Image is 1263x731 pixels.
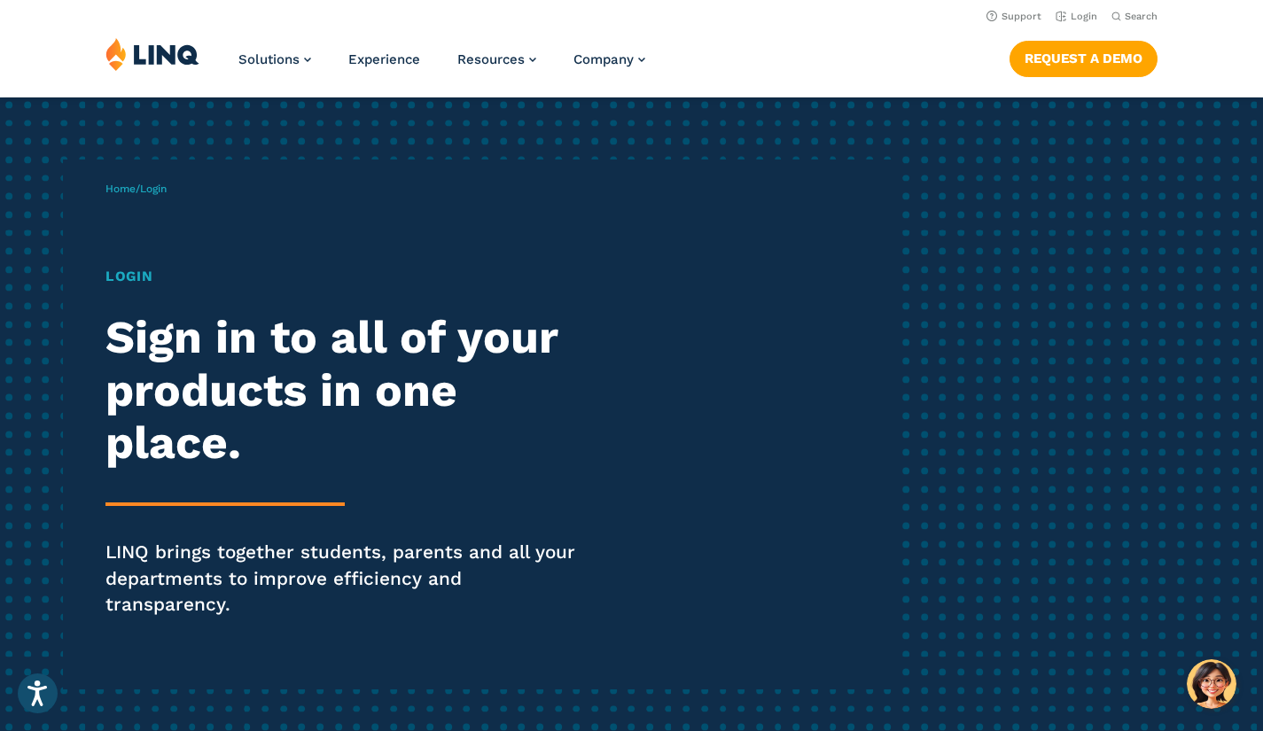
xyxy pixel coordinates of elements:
[1010,41,1158,76] a: Request a Demo
[105,266,592,287] h1: Login
[348,51,420,67] a: Experience
[457,51,536,67] a: Resources
[105,540,592,618] p: LINQ brings together students, parents and all your departments to improve efficiency and transpa...
[1056,11,1097,22] a: Login
[1111,10,1158,23] button: Open Search Bar
[238,37,645,96] nav: Primary Navigation
[1187,659,1236,709] button: Hello, have a question? Let’s chat.
[105,183,167,195] span: /
[986,11,1041,22] a: Support
[140,183,167,195] span: Login
[238,51,300,67] span: Solutions
[573,51,645,67] a: Company
[105,311,592,468] h2: Sign in to all of your products in one place.
[238,51,311,67] a: Solutions
[1010,37,1158,76] nav: Button Navigation
[1125,11,1158,22] span: Search
[457,51,525,67] span: Resources
[573,51,634,67] span: Company
[105,183,136,195] a: Home
[105,37,199,71] img: LINQ | K‑12 Software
